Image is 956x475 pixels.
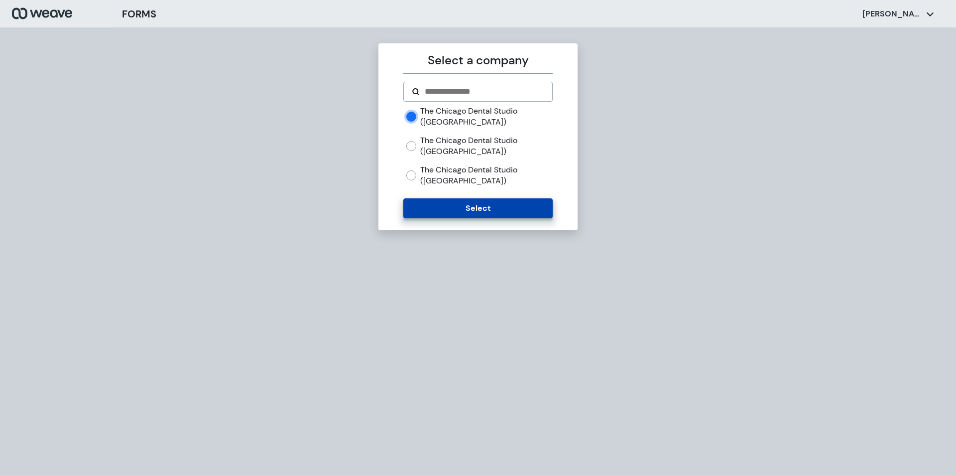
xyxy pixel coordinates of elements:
[420,164,552,186] label: The Chicago Dental Studio ([GEOGRAPHIC_DATA])
[420,135,552,157] label: The Chicago Dental Studio ([GEOGRAPHIC_DATA])
[403,51,552,69] p: Select a company
[420,106,552,127] label: The Chicago Dental Studio ([GEOGRAPHIC_DATA])
[122,6,156,21] h3: FORMS
[424,86,544,98] input: Search
[862,8,922,19] p: [PERSON_NAME]
[403,198,552,218] button: Select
